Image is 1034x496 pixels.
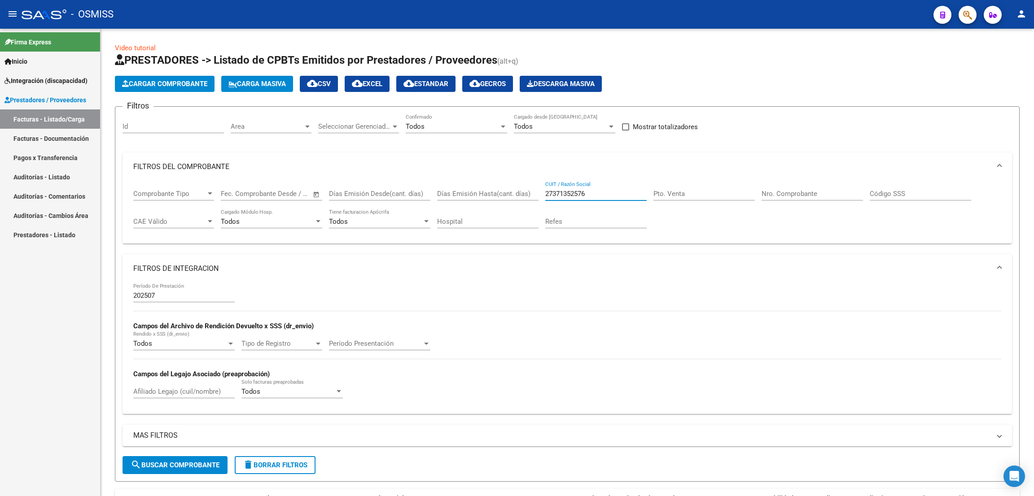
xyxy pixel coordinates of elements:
mat-icon: cloud_download [469,78,480,89]
span: EXCEL [352,80,382,88]
mat-expansion-panel-header: FILTROS DE INTEGRACION [123,254,1012,283]
mat-icon: search [131,459,141,470]
button: EXCEL [345,76,390,92]
span: Todos [241,387,260,396]
mat-icon: cloud_download [352,78,363,89]
span: Gecros [469,80,506,88]
mat-icon: person [1016,9,1027,19]
span: Area [231,122,303,131]
mat-icon: delete [243,459,254,470]
span: Prestadores / Proveedores [4,95,86,105]
button: Gecros [462,76,513,92]
strong: Campos del Archivo de Rendición Devuelto x SSS (dr_envio) [133,322,314,330]
mat-expansion-panel-header: FILTROS DEL COMPROBANTE [123,152,1012,181]
span: Todos [329,218,348,226]
span: - OSMISS [71,4,114,24]
span: Todos [221,218,240,226]
span: Integración (discapacidad) [4,76,88,86]
span: Descarga Masiva [527,80,595,88]
mat-icon: cloud_download [307,78,318,89]
div: Open Intercom Messenger [1003,466,1025,487]
button: Estandar [396,76,456,92]
h3: Filtros [123,100,153,112]
span: Borrar Filtros [243,461,307,469]
button: Descarga Masiva [520,76,602,92]
button: Open calendar [311,189,322,200]
mat-icon: cloud_download [403,78,414,89]
span: PRESTADORES -> Listado de CPBTs Emitidos por Prestadores / Proveedores [115,54,497,66]
a: Video tutorial [115,44,156,52]
span: Inicio [4,57,27,66]
span: Todos [133,339,152,348]
input: Fecha inicio [221,190,257,198]
span: Todos [406,122,425,131]
span: Mostrar totalizadores [633,122,698,132]
button: CSV [300,76,338,92]
button: Carga Masiva [221,76,293,92]
mat-expansion-panel-header: MAS FILTROS [123,425,1012,446]
strong: Campos del Legajo Asociado (preaprobación) [133,370,270,378]
mat-panel-title: FILTROS DE INTEGRACION [133,264,990,274]
button: Buscar Comprobante [123,456,228,474]
input: Fecha fin [265,190,309,198]
span: Tipo de Registro [241,339,314,348]
div: FILTROS DEL COMPROBANTE [123,181,1012,244]
span: Cargar Comprobante [122,80,207,88]
span: Seleccionar Gerenciador [318,122,391,131]
span: Estandar [403,80,448,88]
span: Firma Express [4,37,51,47]
mat-panel-title: MAS FILTROS [133,431,990,440]
span: Comprobante Tipo [133,190,206,198]
span: Período Presentación [329,339,422,348]
button: Borrar Filtros [235,456,315,474]
span: Buscar Comprobante [131,461,219,469]
span: CAE Válido [133,218,206,226]
div: FILTROS DE INTEGRACION [123,283,1012,413]
mat-icon: menu [7,9,18,19]
mat-panel-title: FILTROS DEL COMPROBANTE [133,162,990,172]
span: Todos [514,122,533,131]
span: (alt+q) [497,57,518,65]
span: Carga Masiva [228,80,286,88]
span: CSV [307,80,331,88]
button: Cargar Comprobante [115,76,215,92]
app-download-masive: Descarga masiva de comprobantes (adjuntos) [520,76,602,92]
